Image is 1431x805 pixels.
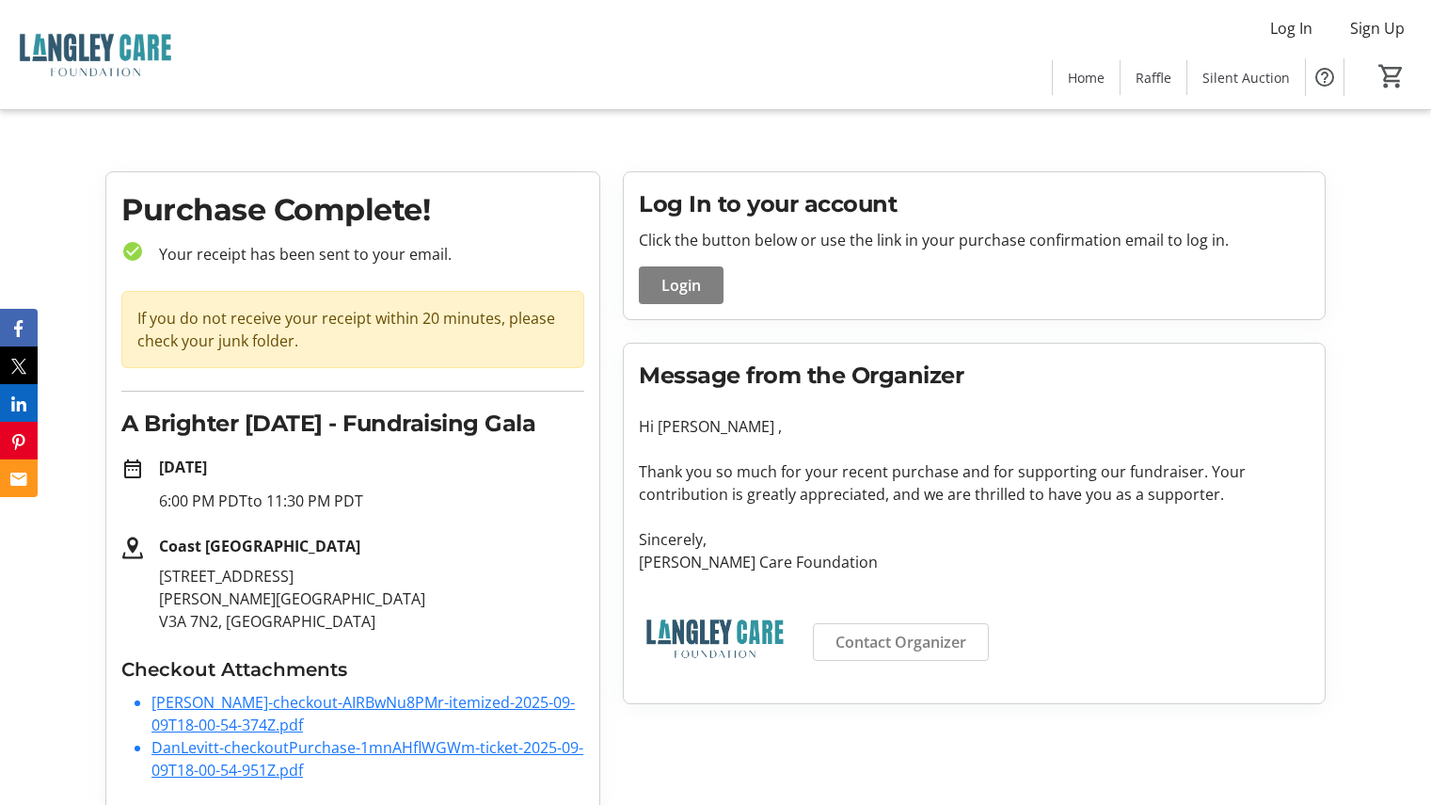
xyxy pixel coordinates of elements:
[1202,68,1290,88] span: Silent Auction
[11,8,179,102] img: Langley Care Foundation 's Logo
[639,460,1310,506] p: Thank you so much for your recent purchase and for supporting our fundraiser. Your contribution i...
[159,536,360,556] strong: Coast [GEOGRAPHIC_DATA]
[1270,17,1312,40] span: Log In
[1068,68,1105,88] span: Home
[835,631,966,653] span: Contact Organizer
[151,692,575,735] a: [PERSON_NAME]-checkout-AIRBwNu8PMr-itemized-2025-09-09T18-00-54-374Z.pdf
[1121,60,1186,95] a: Raffle
[639,266,723,304] button: Login
[639,187,1310,221] h2: Log In to your account
[121,407,584,441] h2: A Brighter [DATE] - Fundraising Gala
[1053,60,1120,95] a: Home
[1136,68,1171,88] span: Raffle
[639,229,1310,251] p: Click the button below or use the link in your purchase confirmation email to log in.
[121,655,584,684] h3: Checkout Attachments
[639,528,1310,551] p: Sincerely,
[639,551,1310,573] p: [PERSON_NAME] Care Foundation
[639,359,1310,393] h2: Message from the Organizer
[639,415,1310,438] p: Hi [PERSON_NAME] ,
[121,187,584,233] h1: Purchase Complete!
[1306,58,1344,96] button: Help
[121,458,144,480] mat-icon: date_range
[1350,17,1405,40] span: Sign Up
[159,457,207,477] strong: [DATE]
[1335,13,1420,43] button: Sign Up
[121,240,144,263] mat-icon: check_circle
[121,291,584,368] div: If you do not receive your receipt within 20 minutes, please check your junk folder.
[159,565,584,633] p: [STREET_ADDRESS] [PERSON_NAME][GEOGRAPHIC_DATA] V3A 7N2, [GEOGRAPHIC_DATA]
[661,274,701,297] span: Login
[1255,13,1328,43] button: Log In
[159,490,584,512] p: 6:00 PM PDT to 11:30 PM PDT
[639,596,789,681] img: Langley Care Foundation logo
[144,243,584,266] p: Your receipt has been sent to your email.
[1375,59,1408,93] button: Cart
[813,623,989,661] a: Contact Organizer
[1187,60,1305,95] a: Silent Auction
[151,737,583,781] a: DanLevitt-checkoutPurchase-1mnAHflWGWm-ticket-2025-09-09T18-00-54-951Z.pdf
